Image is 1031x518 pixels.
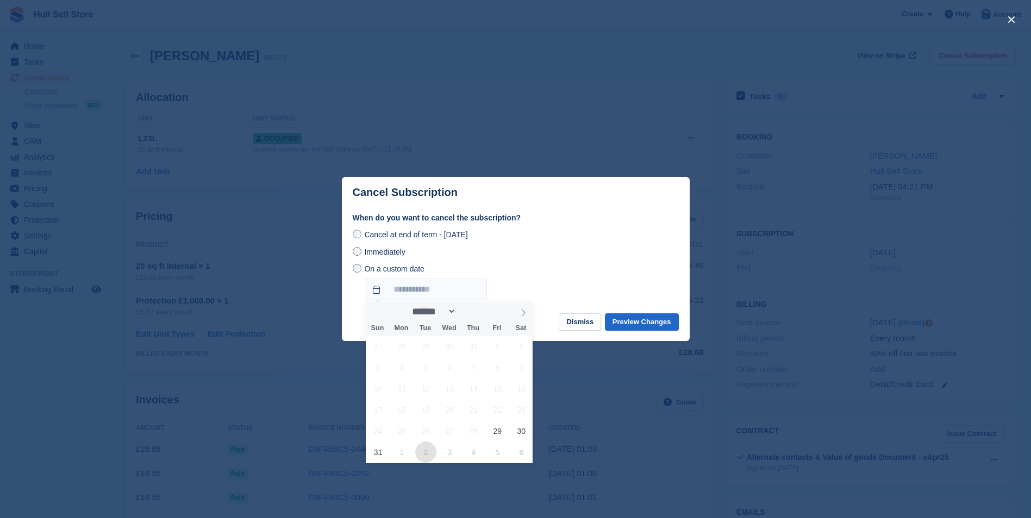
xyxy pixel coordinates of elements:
span: August 8, 2025 [487,357,508,378]
span: August 19, 2025 [415,399,436,420]
input: On a custom date [366,279,487,300]
span: August 7, 2025 [463,357,484,378]
span: Sat [509,325,533,332]
span: August 6, 2025 [439,357,460,378]
span: August 12, 2025 [415,378,436,399]
span: August 14, 2025 [463,378,484,399]
span: August 13, 2025 [439,378,460,399]
span: August 11, 2025 [391,378,413,399]
span: August 10, 2025 [367,378,389,399]
button: Preview Changes [605,313,679,331]
span: August 2, 2025 [511,336,532,357]
span: August 20, 2025 [439,399,460,420]
span: July 29, 2025 [415,336,436,357]
span: September 1, 2025 [391,441,413,463]
span: August 18, 2025 [391,399,413,420]
span: August 15, 2025 [487,378,508,399]
span: August 28, 2025 [463,420,484,441]
select: Month [408,306,456,317]
span: August 22, 2025 [487,399,508,420]
span: August 4, 2025 [391,357,413,378]
span: Immediately [364,248,405,256]
input: On a custom date [353,264,361,273]
span: September 6, 2025 [511,441,532,463]
span: July 27, 2025 [367,336,389,357]
span: August 3, 2025 [367,357,389,378]
button: close [1003,11,1020,28]
span: Mon [389,325,413,332]
span: September 2, 2025 [415,441,436,463]
span: Wed [437,325,461,332]
span: August 29, 2025 [487,420,508,441]
span: August 21, 2025 [463,399,484,420]
span: August 9, 2025 [511,357,532,378]
label: When do you want to cancel the subscription? [353,212,679,224]
span: Tue [413,325,437,332]
input: Cancel at end of term - [DATE] [353,230,361,238]
span: July 31, 2025 [463,336,484,357]
p: Cancel Subscription [353,186,458,199]
span: August 24, 2025 [367,420,389,441]
span: August 30, 2025 [511,420,532,441]
span: August 1, 2025 [487,336,508,357]
span: August 25, 2025 [391,420,413,441]
span: Cancel at end of term - [DATE] [364,230,467,239]
input: Immediately [353,247,361,256]
input: Year [456,306,490,317]
button: Dismiss [559,313,601,331]
span: August 5, 2025 [415,357,436,378]
span: August 27, 2025 [439,420,460,441]
span: September 4, 2025 [463,441,484,463]
span: September 3, 2025 [439,441,460,463]
span: Thu [461,325,485,332]
span: August 26, 2025 [415,420,436,441]
span: July 28, 2025 [391,336,413,357]
span: Fri [485,325,509,332]
span: September 5, 2025 [487,441,508,463]
span: August 16, 2025 [511,378,532,399]
span: August 23, 2025 [511,399,532,420]
span: On a custom date [364,264,424,273]
span: August 31, 2025 [367,441,389,463]
span: July 30, 2025 [439,336,460,357]
span: Sun [366,325,390,332]
span: August 17, 2025 [367,399,389,420]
